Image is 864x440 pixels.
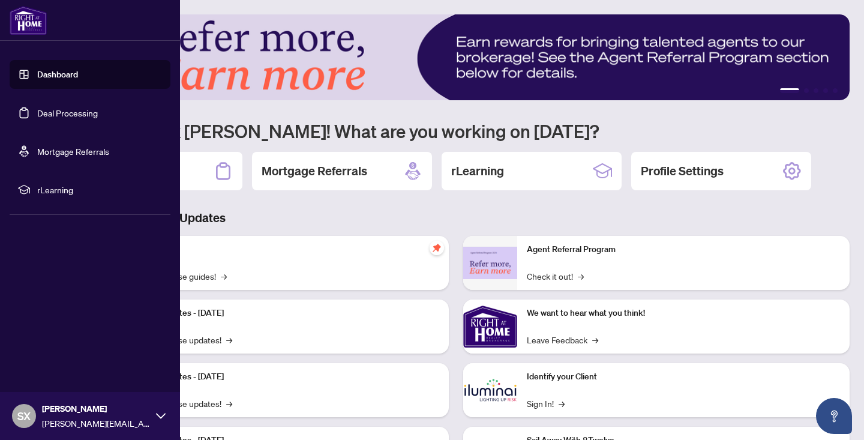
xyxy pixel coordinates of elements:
[262,163,367,179] h2: Mortgage Referrals
[226,333,232,346] span: →
[463,300,517,354] img: We want to hear what you think!
[126,243,439,256] p: Self-Help
[10,6,47,35] img: logo
[816,398,852,434] button: Open asap
[804,88,809,93] button: 2
[780,88,799,93] button: 1
[592,333,598,346] span: →
[559,397,565,410] span: →
[62,119,850,142] h1: Welcome back [PERSON_NAME]! What are you working on [DATE]?
[17,408,31,424] span: SX
[62,14,850,100] img: Slide 0
[578,270,584,283] span: →
[527,333,598,346] a: Leave Feedback→
[641,163,724,179] h2: Profile Settings
[37,183,162,196] span: rLearning
[527,397,565,410] a: Sign In!→
[527,307,840,320] p: We want to hear what you think!
[42,402,150,415] span: [PERSON_NAME]
[221,270,227,283] span: →
[126,307,439,320] p: Platform Updates - [DATE]
[37,107,98,118] a: Deal Processing
[463,363,517,417] img: Identify your Client
[62,209,850,226] h3: Brokerage & Industry Updates
[527,370,840,384] p: Identify your Client
[430,241,444,255] span: pushpin
[37,69,78,80] a: Dashboard
[527,270,584,283] a: Check it out!→
[37,146,109,157] a: Mortgage Referrals
[833,88,838,93] button: 5
[451,163,504,179] h2: rLearning
[463,247,517,280] img: Agent Referral Program
[126,370,439,384] p: Platform Updates - [DATE]
[527,243,840,256] p: Agent Referral Program
[42,417,150,430] span: [PERSON_NAME][EMAIL_ADDRESS][DOMAIN_NAME]
[814,88,818,93] button: 3
[226,397,232,410] span: →
[823,88,828,93] button: 4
